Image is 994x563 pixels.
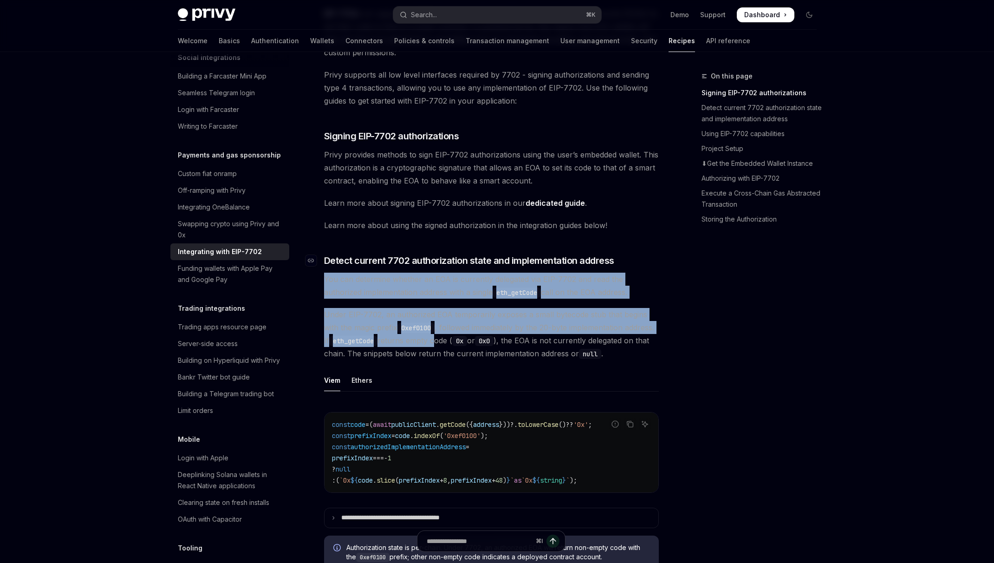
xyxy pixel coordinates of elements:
[332,420,351,429] span: const
[702,141,824,156] a: Project Setup
[251,30,299,52] a: Authentication
[358,476,373,484] span: code
[324,219,659,232] span: Learn more about using the signed authorization in the integration guides below!
[178,543,202,554] h5: Tooling
[447,476,451,484] span: ,
[399,476,440,484] span: prefixIndex
[373,420,391,429] span: await
[170,199,289,216] a: Integrating OneBalance
[332,465,336,473] span: ?
[493,288,541,298] code: eth_getCode
[533,476,540,484] span: ${
[336,465,351,473] span: null
[170,85,289,101] a: Seamless Telegram login
[546,535,559,548] button: Send message
[365,420,369,429] span: =
[178,150,281,161] h5: Payments and gas sponsorship
[178,388,274,399] div: Building a Telegram trading bot
[170,352,289,369] a: Building on Hyperliquid with Privy
[473,420,499,429] span: address
[324,308,659,360] span: Under EIP-7702, an authorized EOA temporarily exposes a small bytecode stub that begins with the ...
[436,420,440,429] span: .
[744,10,780,20] span: Dashboard
[560,30,620,52] a: User management
[702,212,824,227] a: Storing the Authorization
[310,30,334,52] a: Wallets
[440,432,443,440] span: (
[324,273,659,299] span: You can determine whether an EOA is currently delegated via EIP-7702 and read the authorized impl...
[351,420,365,429] span: code
[414,432,440,440] span: indexOf
[170,319,289,335] a: Trading apps resource page
[624,418,636,430] button: Copy the contents from the code block
[178,434,200,445] h5: Mobile
[178,321,266,333] div: Trading apps resource page
[475,336,494,346] code: 0x0
[170,165,289,182] a: Custom fiat onramp
[443,432,481,440] span: '0xef0100'
[170,402,289,419] a: Limit orders
[332,432,351,440] span: const
[332,454,373,462] span: prefixIndex
[566,476,570,484] span: `
[305,254,324,267] a: Navigate to header
[570,476,577,484] span: );
[178,185,246,196] div: Off-ramping with Privy
[466,443,469,451] span: =
[329,336,377,346] code: eth_getCode
[579,349,601,359] code: null
[586,11,596,19] span: ⌘ K
[802,7,817,22] button: Toggle dark mode
[332,443,351,451] span: const
[669,30,695,52] a: Recipes
[440,420,466,429] span: getCode
[507,476,510,484] span: }
[631,30,657,52] a: Security
[369,420,373,429] span: (
[324,196,659,209] span: Learn more about signing EIP-7702 authorizations in our .
[562,476,566,484] span: }
[573,420,588,429] span: '0x'
[384,454,388,462] span: -
[219,30,240,52] a: Basics
[178,121,238,132] div: Writing to Farcaster
[324,130,459,143] span: Signing EIP-7702 authorizations
[332,476,336,484] span: :
[737,7,794,22] a: Dashboard
[345,30,383,52] a: Connectors
[670,10,689,20] a: Demo
[702,126,824,141] a: Using EIP-7702 capabilities
[170,68,289,85] a: Building a Farcaster Mini App
[492,476,495,484] span: +
[178,218,284,241] div: Swapping crypto using Privy and 0x
[170,101,289,118] a: Login with Farcaster
[702,186,824,212] a: Execute a Cross-Chain Gas Abstracted Transaction
[170,335,289,352] a: Server-side access
[170,216,289,243] a: Swapping crypto using Privy and 0x
[495,476,503,484] span: 48
[170,386,289,402] a: Building a Telegram trading bot
[351,476,358,484] span: ${
[170,243,289,260] a: Integrating with EIP-7702
[518,420,559,429] span: toLowerCase
[388,454,391,462] span: 1
[521,476,533,484] span: `0x
[178,303,245,314] h5: Trading integrations
[373,476,377,484] span: .
[178,452,228,464] div: Login with Apple
[178,71,266,82] div: Building a Farcaster Mini App
[451,476,492,484] span: prefixIndex
[324,68,659,107] span: Privy supports all low level interfaces required by 7702 - signing authorizations and sending typ...
[466,30,549,52] a: Transaction management
[178,30,208,52] a: Welcome
[411,9,437,20] div: Search...
[178,246,262,257] div: Integrating with EIP-7702
[324,148,659,187] span: Privy provides methods to sign EIP-7702 authorizations using the user’s embedded wallet. This aut...
[178,263,284,285] div: Funding wallets with Apple Pay and Google Pay
[178,497,269,508] div: Clearing state on fresh installs
[178,514,242,525] div: OAuth with Capacitor
[336,476,339,484] span: (
[351,369,372,391] div: Ethers
[178,202,250,213] div: Integrating OneBalance
[339,476,351,484] span: `0x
